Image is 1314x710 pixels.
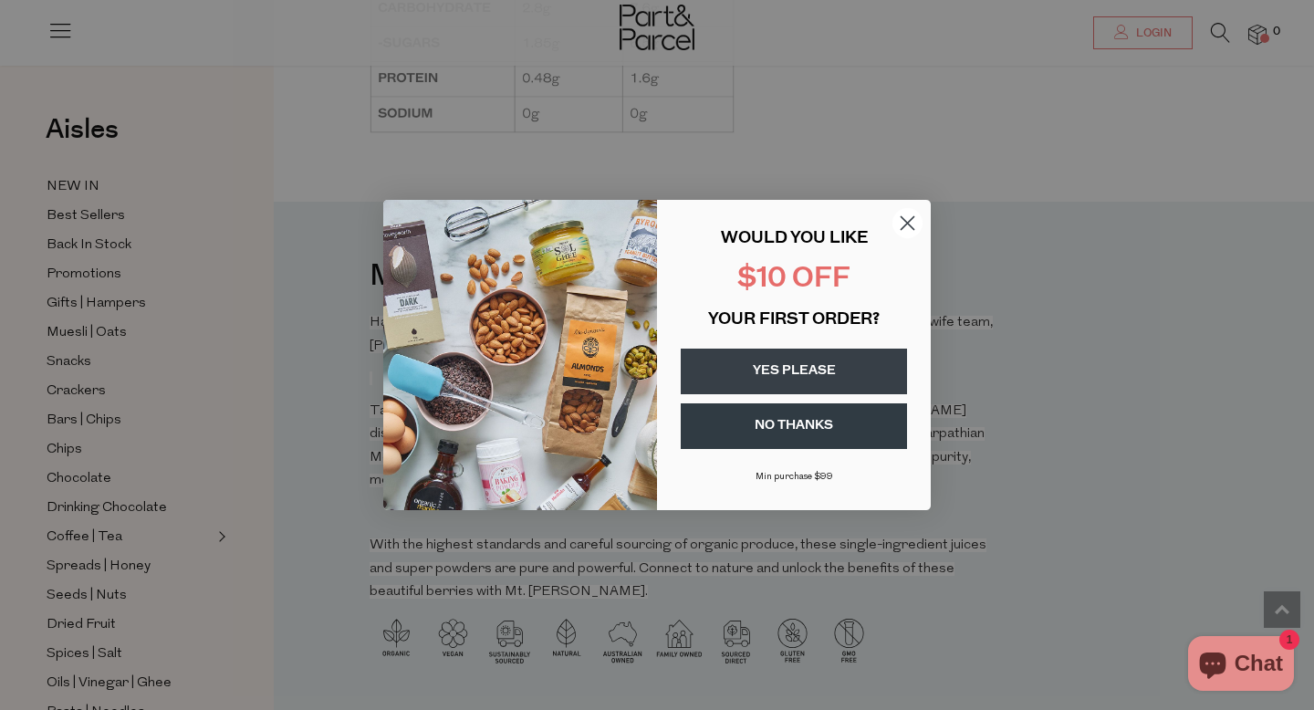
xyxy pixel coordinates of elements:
span: Min purchase $99 [756,472,833,482]
button: Close dialog [892,207,923,239]
button: NO THANKS [681,403,907,449]
img: 43fba0fb-7538-40bc-babb-ffb1a4d097bc.jpeg [383,200,657,510]
span: $10 OFF [737,266,850,294]
span: YOUR FIRST ORDER? [708,312,880,329]
inbox-online-store-chat: Shopify online store chat [1183,636,1299,695]
button: YES PLEASE [681,349,907,394]
span: WOULD YOU LIKE [721,231,868,247]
